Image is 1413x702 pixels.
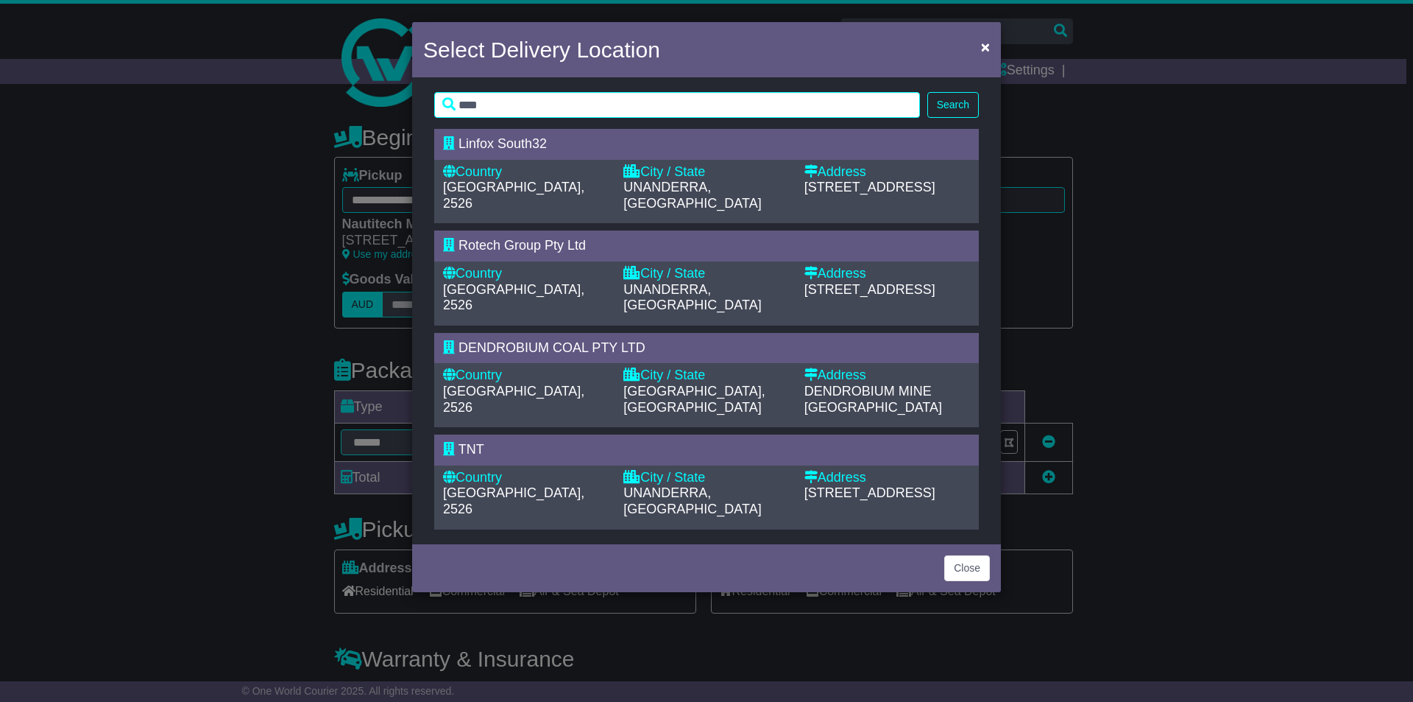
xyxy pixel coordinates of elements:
div: Country [443,368,609,384]
span: UNANDERRA, [GEOGRAPHIC_DATA] [623,282,761,313]
div: City / State [623,368,789,384]
div: Country [443,266,609,282]
span: [GEOGRAPHIC_DATA], [GEOGRAPHIC_DATA] [623,384,765,415]
div: City / State [623,470,789,486]
div: Country [443,164,609,180]
span: Rotech Group Pty Ltd [458,238,586,253]
span: × [981,38,990,55]
span: [GEOGRAPHIC_DATA], 2526 [443,485,584,516]
div: City / State [623,266,789,282]
span: [GEOGRAPHIC_DATA], 2526 [443,180,584,211]
div: Address [804,266,970,282]
div: Address [804,470,970,486]
span: TNT [458,442,484,457]
div: Country [443,470,609,486]
span: [GEOGRAPHIC_DATA], 2526 [443,282,584,313]
span: Linfox South32 [458,136,547,151]
span: UNANDERRA, [GEOGRAPHIC_DATA] [623,180,761,211]
h4: Select Delivery Location [423,33,660,66]
span: [STREET_ADDRESS] [804,485,935,500]
span: [STREET_ADDRESS] [804,180,935,194]
div: Address [804,164,970,180]
button: Close [974,32,997,62]
div: Address [804,368,970,384]
span: DENDROBIUM COAL PTY LTD [458,340,645,355]
button: Close [944,555,990,581]
span: DENDROBIUM MINE [804,384,932,399]
div: City / State [623,164,789,180]
button: Search [927,92,979,118]
span: [GEOGRAPHIC_DATA], 2526 [443,384,584,415]
span: UNANDERRA, [GEOGRAPHIC_DATA] [623,485,761,516]
span: [STREET_ADDRESS] [804,282,935,297]
span: [GEOGRAPHIC_DATA] [804,400,942,415]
